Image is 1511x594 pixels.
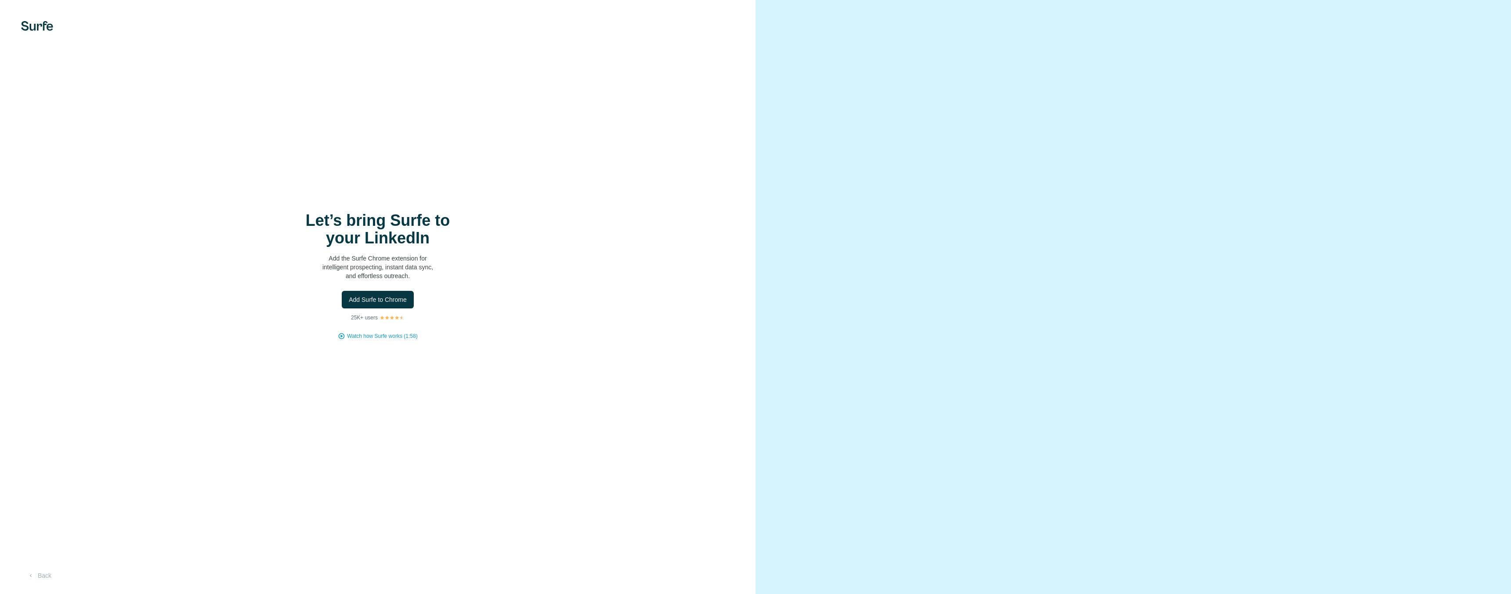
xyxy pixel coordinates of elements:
img: Rating Stars [380,315,405,320]
p: Add the Surfe Chrome extension for intelligent prospecting, instant data sync, and effortless out... [290,254,466,280]
img: Surfe's logo [21,21,53,31]
h1: Let’s bring Surfe to your LinkedIn [290,212,466,247]
button: Back [21,568,58,583]
span: Add Surfe to Chrome [349,295,407,304]
button: Watch how Surfe works (1:58) [347,332,417,340]
button: Add Surfe to Chrome [342,291,414,308]
p: 25K+ users [351,314,378,322]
